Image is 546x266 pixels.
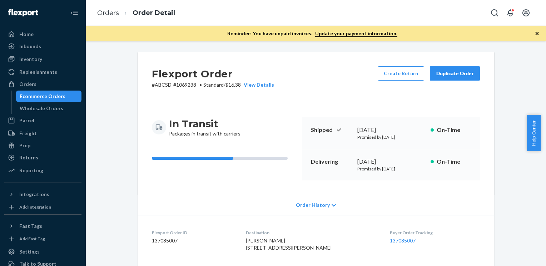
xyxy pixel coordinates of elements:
[133,9,175,17] a: Order Detail
[19,236,45,242] div: Add Fast Tag
[97,9,119,17] a: Orders
[4,128,81,139] a: Freight
[152,81,274,88] p: # ABCSD-#1069238- / $16.38
[203,82,224,88] span: Standard
[4,115,81,126] a: Parcel
[67,6,81,20] button: Close Navigation
[19,248,40,255] div: Settings
[227,30,397,37] p: Reminder: You have unpaid invoices.
[20,93,65,100] div: Ecommerce Orders
[19,56,42,63] div: Inventory
[199,82,202,88] span: •
[19,81,36,88] div: Orders
[296,201,330,209] span: Order History
[357,134,425,140] p: Promised by [DATE]
[241,81,274,88] button: View Details
[4,165,81,176] a: Reporting
[390,237,416,244] a: 137085007
[169,117,240,137] div: Packages in transit with carriers
[4,29,81,40] a: Home
[246,230,379,236] dt: Destination
[519,6,533,20] button: Open account menu
[4,41,81,52] a: Inbounds
[527,115,541,151] button: Help Center
[390,230,480,236] dt: Buyer Order Tracking
[4,66,81,78] a: Replenishments
[19,204,51,210] div: Add Integration
[430,66,480,81] button: Duplicate Order
[357,166,425,172] p: Promised by [DATE]
[503,6,517,20] button: Open notifications
[4,235,81,243] a: Add Fast Tag
[19,43,41,50] div: Inbounds
[19,191,49,198] div: Integrations
[4,203,81,211] a: Add Integration
[16,103,82,114] a: Wholesale Orders
[378,66,424,81] button: Create Return
[19,31,34,38] div: Home
[4,140,81,151] a: Prep
[19,167,43,174] div: Reporting
[4,189,81,200] button: Integrations
[19,117,34,124] div: Parcel
[4,220,81,232] button: Fast Tags
[311,158,352,166] p: Delivering
[437,158,471,166] p: On-Time
[4,246,81,257] a: Settings
[436,70,474,77] div: Duplicate Order
[487,6,502,20] button: Open Search Box
[4,152,81,163] a: Returns
[8,9,38,16] img: Flexport logo
[311,126,352,134] p: Shipped
[91,2,181,24] ol: breadcrumbs
[152,230,234,236] dt: Flexport Order ID
[19,130,37,137] div: Freight
[437,126,471,134] p: On-Time
[357,126,425,134] div: [DATE]
[20,105,63,112] div: Wholesale Orders
[246,237,332,251] span: [PERSON_NAME] [STREET_ADDRESS][PERSON_NAME]
[19,142,30,149] div: Prep
[4,78,81,90] a: Orders
[16,91,82,102] a: Ecommerce Orders
[19,222,42,230] div: Fast Tags
[152,237,234,244] dd: 137085007
[19,154,38,161] div: Returns
[19,68,57,76] div: Replenishments
[357,158,425,166] div: [DATE]
[152,66,274,81] h2: Flexport Order
[315,30,397,37] a: Update your payment information.
[169,117,240,130] h3: In Transit
[4,53,81,65] a: Inventory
